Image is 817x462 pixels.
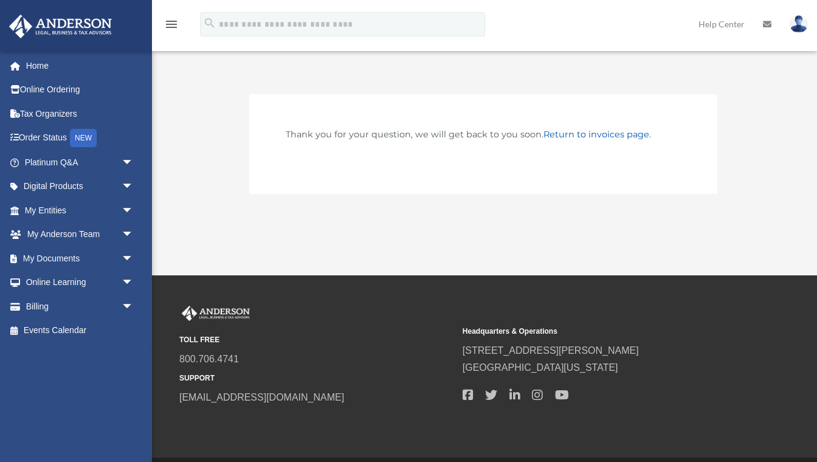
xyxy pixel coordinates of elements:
[9,126,152,151] a: Order StatusNEW
[179,392,344,402] a: [EMAIL_ADDRESS][DOMAIN_NAME]
[164,17,179,32] i: menu
[122,222,146,247] span: arrow_drop_down
[179,372,454,385] small: SUPPORT
[9,319,152,343] a: Events Calendar
[9,294,152,319] a: Billingarrow_drop_down
[463,362,618,373] a: [GEOGRAPHIC_DATA][US_STATE]
[9,174,152,199] a: Digital Productsarrow_drop_down
[9,198,152,222] a: My Entitiesarrow_drop_down
[70,129,97,147] div: NEW
[9,102,152,126] a: Tax Organizers
[122,174,146,199] span: arrow_drop_down
[9,246,152,271] a: My Documentsarrow_drop_down
[179,334,454,346] small: TOLL FREE
[122,271,146,295] span: arrow_drop_down
[543,129,649,140] a: Return to invoices page
[122,198,146,223] span: arrow_drop_down
[463,325,737,338] small: Headquarters & Operations
[286,127,681,142] p: Thank you for your question, we will get back to you soon. .
[203,16,216,30] i: search
[122,246,146,271] span: arrow_drop_down
[9,150,152,174] a: Platinum Q&Aarrow_drop_down
[122,150,146,175] span: arrow_drop_down
[9,222,152,247] a: My Anderson Teamarrow_drop_down
[179,306,252,322] img: Anderson Advisors Platinum Portal
[122,294,146,319] span: arrow_drop_down
[179,354,239,364] a: 800.706.4741
[790,15,808,33] img: User Pic
[9,271,152,295] a: Online Learningarrow_drop_down
[5,15,115,38] img: Anderson Advisors Platinum Portal
[9,78,152,102] a: Online Ordering
[463,345,639,356] a: [STREET_ADDRESS][PERSON_NAME]
[9,53,152,78] a: Home
[164,21,179,32] a: menu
